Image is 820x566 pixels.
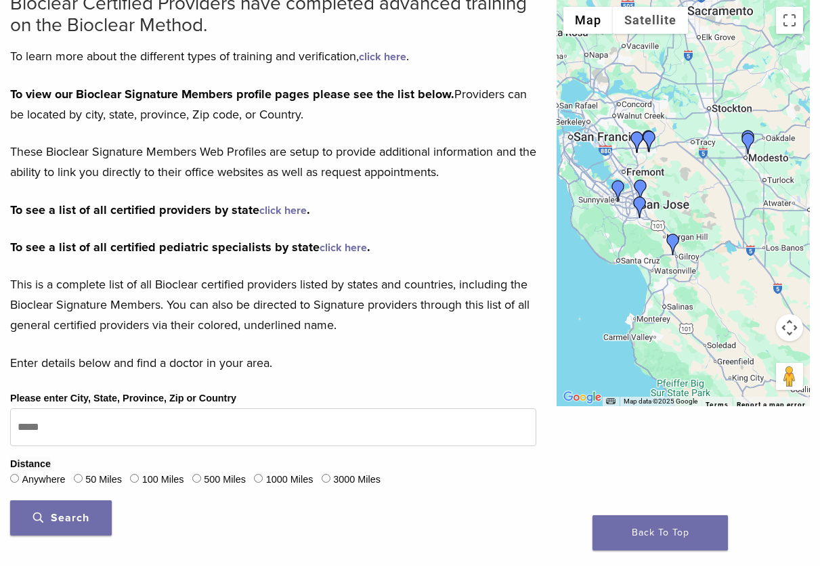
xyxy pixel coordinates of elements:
span: Search [33,511,89,525]
label: 3000 Miles [333,473,381,487]
legend: Distance [10,457,51,472]
div: Dr. Joshua Solomon [638,130,660,152]
div: Dr. Amy Tran [662,234,684,255]
button: Keyboard shortcuts [606,397,616,406]
span: Map data ©2025 Google [624,397,697,405]
a: click here [359,50,406,64]
p: These Bioclear Signature Members Web Profiles are setup to provide additional information and the... [10,141,536,182]
p: Providers can be located by city, state, province, Zip code, or Country. [10,84,536,125]
button: Drag Pegman onto the map to open Street View [776,363,803,390]
div: Dr. Dennis Baik [629,196,651,218]
strong: To see a list of all certified pediatric specialists by state . [10,240,370,255]
div: Dr. Olivia Nguyen [626,131,648,153]
a: Back To Top [592,515,728,550]
div: Dr. John Chan [639,131,660,152]
div: Dr. Alexandra Hebert [737,133,759,154]
img: Google [560,389,605,406]
a: click here [320,241,367,255]
button: Toggle fullscreen view [776,7,803,34]
strong: To view our Bioclear Signature Members profile pages please see the list below. [10,87,454,102]
button: Search [10,500,112,536]
a: Open this area in Google Maps (opens a new window) [560,389,605,406]
a: Terms (opens in new tab) [706,401,729,409]
div: Dr.Nancy Shiba [630,179,651,201]
button: Map camera controls [776,314,803,341]
p: Enter details below and find a doctor in your area. [10,353,536,373]
label: 50 Miles [85,473,122,487]
label: 100 Miles [142,473,184,487]
p: To learn more about the different types of training and verification, . [10,46,536,66]
label: Anywhere [22,473,65,487]
p: This is a complete list of all Bioclear certified providers listed by states and countries, inclu... [10,274,536,335]
button: Show satellite imagery [613,7,688,34]
a: Report a map error [737,401,806,408]
a: click here [259,204,307,217]
div: Dr. Sharokina Eshaghi [737,130,759,152]
label: 1000 Miles [266,473,314,487]
div: Dr. Inyoung Huh [607,180,629,202]
button: Show street map [563,7,613,34]
label: Please enter City, State, Province, Zip or Country [10,391,236,406]
label: 500 Miles [204,473,246,487]
strong: To see a list of all certified providers by state . [10,202,310,217]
